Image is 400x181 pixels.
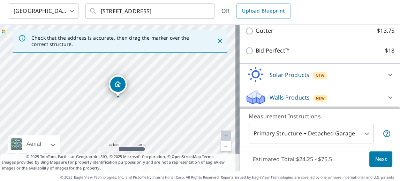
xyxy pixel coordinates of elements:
span: © 2025 TomTom, Earthstar Geographics SIO, © 2025 Microsoft Corporation, © [26,154,213,160]
div: Solar ProductsNew [245,66,394,83]
span: Upload Blueprint [242,7,285,15]
p: Check that the address is accurate, then drag the marker over the correct structure. [31,35,204,47]
p: Gutter [256,26,273,35]
span: Next [375,155,387,164]
p: Estimated Total: $24.25 - $75.5 [247,151,338,167]
div: Primary Structure + Detached Garage [249,124,373,143]
button: Next [369,151,392,167]
span: New [316,95,325,101]
p: $13.75 [377,26,394,35]
p: Walls Products [270,93,310,102]
div: Aerial [24,135,43,153]
a: Upload Blueprint [236,3,290,19]
div: Walls ProductsNew [245,89,394,106]
a: Terms [202,154,213,159]
span: New [316,73,324,78]
p: Solar Products [270,71,309,79]
div: [GEOGRAPHIC_DATA] [9,1,78,21]
div: Aerial [8,135,60,153]
a: Current Level 20, Zoom Out [221,141,231,151]
span: Your report will include the primary structure and a detached garage if one exists. [383,129,391,138]
div: OR [221,3,290,19]
p: $18 [385,46,394,55]
p: Measurement Instructions [249,112,391,120]
div: Dropped pin, building 1, Residential property, 3075 Ashland Ter Clearwater, FL 33761 [109,75,127,97]
button: Close [215,37,224,46]
a: OpenStreetMap [172,154,201,159]
a: Current Level 20, Zoom In Disabled [221,131,231,141]
p: Bid Perfect™ [256,46,289,55]
input: Search by address or latitude-longitude [101,1,200,21]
